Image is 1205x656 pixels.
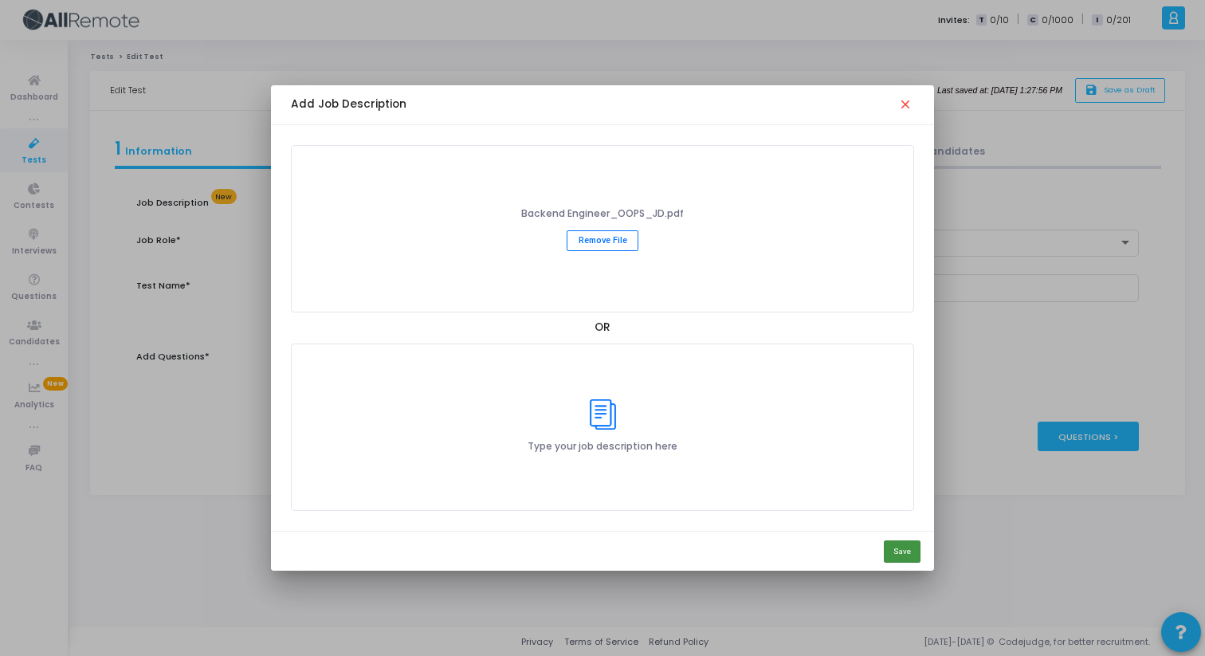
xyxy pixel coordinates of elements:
p: Type your job description here [528,439,677,454]
h5: Add Job Description [291,98,406,112]
button: Remove File [567,230,638,251]
mat-icon: close [898,97,914,113]
h5: OR [291,321,914,335]
p: Backend Engineer_OOPS_JD.pdf [521,206,684,221]
button: Save [884,540,920,563]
